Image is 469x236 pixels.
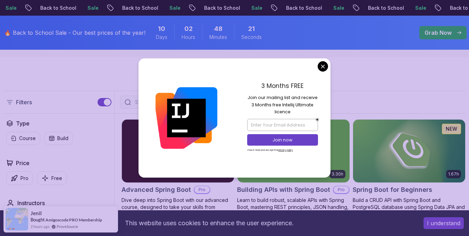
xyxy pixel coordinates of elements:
[350,5,397,11] p: Back to School
[16,119,30,128] h2: Type
[268,5,315,11] p: Back to School
[31,210,42,216] span: Jenil
[315,5,337,11] p: Sale
[4,29,145,37] p: 🔥 Back to School Sale - Our best prices of the year!
[241,34,262,41] span: Seconds
[122,120,234,182] img: Advanced Spring Boot card
[151,5,173,11] p: Sale
[122,185,191,195] h2: Advanced Spring Boot
[45,217,102,222] a: Amigoscode PRO Membership
[5,215,413,231] div: This website uses cookies to enhance the user experience.
[209,34,227,41] span: Minutes
[237,185,330,195] h2: Building APIs with Spring Boot
[186,5,233,11] p: Back to School
[57,223,78,229] a: ProveSource
[332,171,343,177] p: 3.30h
[57,135,68,142] p: Build
[6,132,40,145] button: Course
[17,199,45,207] h2: Instructors
[184,24,193,34] span: 2 Hours
[248,24,255,34] span: 21 Seconds
[69,5,91,11] p: Sale
[37,171,67,185] button: Free
[448,171,459,177] p: 1.67h
[19,135,36,142] p: Course
[51,175,62,182] p: Free
[353,120,465,182] img: Spring Boot for Beginners card
[233,5,255,11] p: Sale
[134,99,282,106] input: Search Java, React, Spring boot ...
[353,197,466,218] p: Build a CRUD API with Spring Boot and PostgreSQL database using Spring Data JPA and Spring AI
[122,197,234,218] p: Dive deep into Spring Boot with our advanced course, designed to take your skills from intermedia...
[16,98,32,106] p: Filters
[122,119,234,218] a: Advanced Spring Boot card5.18hAdvanced Spring BootProDive deep into Spring Boot with our advanced...
[158,24,165,34] span: 10 Days
[237,197,350,218] p: Learn to build robust, scalable APIs with Spring Boot, mastering REST principles, JSON handling, ...
[31,217,45,222] span: Bought
[22,5,69,11] p: Back to School
[6,208,28,230] img: provesource social proof notification image
[334,186,349,193] p: Pro
[156,34,167,41] span: Days
[424,217,464,229] button: Accept cookies
[44,132,73,145] button: Build
[182,34,195,41] span: Hours
[353,185,432,195] h2: Spring Boot for Beginners
[194,186,210,193] p: Pro
[397,5,419,11] p: Sale
[446,125,457,132] p: NEW
[20,175,28,182] p: Pro
[31,223,50,229] span: 2 hours ago
[353,119,466,218] a: Spring Boot for Beginners card1.67hNEWSpring Boot for BeginnersBuild a CRUD API with Spring Boot ...
[425,29,452,37] p: Grab Now
[6,171,33,185] button: Pro
[16,159,30,167] h2: Price
[214,24,223,34] span: 48 Minutes
[104,5,151,11] p: Back to School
